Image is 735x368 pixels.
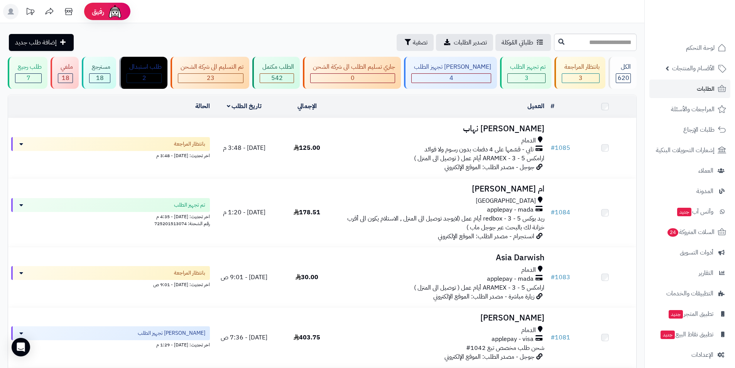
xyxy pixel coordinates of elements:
[6,57,49,89] a: طلب رجيع 7
[80,57,118,89] a: مسترجع 18
[476,197,536,205] span: [GEOGRAPHIC_DATA]
[671,104,715,115] span: المراجعات والأسئلة
[502,38,533,47] span: طلباتي المُوكلة
[89,63,110,71] div: مسترجع
[271,73,283,83] span: 542
[527,102,544,111] a: العميل
[649,80,730,98] a: الطلبات
[607,57,638,89] a: الكل620
[11,340,210,348] div: اخر تحديث: [DATE] - 1:29 م
[438,232,534,241] span: انستجرام - مصدر الطلب: الموقع الإلكتروني
[551,208,555,217] span: #
[294,143,320,153] span: 125.00
[294,208,320,217] span: 178.51
[525,73,529,83] span: 3
[411,63,491,71] div: [PERSON_NAME] تجهيز الطلب
[649,223,730,241] a: السلات المتروكة24
[683,124,715,135] span: طلبات الإرجاع
[397,34,434,51] button: تصفية
[696,186,713,197] span: المدونة
[680,247,713,258] span: أدوات التسويق
[15,38,57,47] span: إضافة طلب جديد
[676,206,713,217] span: وآتس آب
[341,253,544,262] h3: Asia Darwish
[454,38,487,47] span: تصدير الطلبات
[49,57,80,89] a: ملغي 18
[667,227,715,237] span: السلات المتروكة
[649,243,730,262] a: أدوات التسويق
[90,74,110,83] div: 18
[616,63,631,71] div: الكل
[15,63,42,71] div: طلب رجيع
[444,163,534,172] span: جوجل - مصدر الطلب: الموقع الإلكتروني
[118,57,169,89] a: طلب استبدال 2
[58,63,73,71] div: ملغي
[178,74,243,83] div: 23
[649,39,730,57] a: لوحة التحكم
[174,269,205,277] span: بانتظار المراجعة
[495,34,551,51] a: طلباتي المُوكلة
[227,102,262,111] a: تاريخ الطلب
[260,63,294,71] div: الطلب مكتمل
[551,208,570,217] a: #1084
[683,20,728,37] img: logo-2.png
[310,63,395,71] div: جاري تسليم الطلب الى شركة الشحن
[699,268,713,278] span: التقارير
[296,273,318,282] span: 30.00
[649,161,730,180] a: العملاء
[487,275,534,283] span: applepay - mada
[677,208,691,216] span: جديد
[656,145,715,156] span: إشعارات التحويلات البنكية
[649,100,730,119] a: المراجعات والأسئلة
[221,273,267,282] span: [DATE] - 9:01 ص
[223,208,265,217] span: [DATE] - 1:20 م
[649,141,730,159] a: إشعارات التحويلات البنكية
[174,140,205,148] span: بانتظار المراجعة
[562,63,600,71] div: بانتظار المراجعة
[413,38,427,47] span: تصفية
[649,325,730,344] a: تطبيق نقاط البيعجديد
[579,73,583,83] span: 3
[649,182,730,200] a: المدونة
[562,74,599,83] div: 3
[661,331,675,339] span: جديد
[551,333,555,342] span: #
[444,352,534,361] span: جوجل - مصدر الطلب: الموقع الإلكتروني
[686,42,715,53] span: لوحة التحكم
[508,74,545,83] div: 3
[347,214,544,232] span: ريد بوكس redbox - 3 - 5 أيام عمل (لايوجد توصيل الى المنزل , الاستلام يكون الى أقرب خزانة لك بالبح...
[672,63,715,74] span: الأقسام والمنتجات
[223,143,265,153] span: [DATE] - 3:48 م
[551,273,555,282] span: #
[20,4,40,21] a: تحديثات المنصة
[15,74,41,83] div: 7
[649,264,730,282] a: التقارير
[58,74,73,83] div: 18
[521,326,536,335] span: الدمام
[698,165,713,176] span: العملاء
[351,73,355,83] span: 0
[551,143,570,153] a: #1085
[649,284,730,303] a: التطبيقات والخدمات
[551,273,570,282] a: #1083
[169,57,251,89] a: تم التسليم الى شركة الشحن 23
[666,288,713,299] span: التطبيقات والخدمات
[466,343,544,353] span: شحن طلب مخصص تبع 1042#
[207,73,215,83] span: 23
[649,346,730,364] a: الإعدادات
[138,329,205,337] span: [PERSON_NAME] تجهيز الطلب
[521,136,536,145] span: الدمام
[294,333,320,342] span: 403.75
[127,63,162,71] div: طلب استبدال
[195,102,210,111] a: الحالة
[424,145,534,154] span: تابي - قسّمها على 4 دفعات بدون رسوم ولا فوائد
[492,335,534,344] span: applepay - visa
[660,329,713,340] span: تطبيق نقاط البيع
[649,202,730,221] a: وآتس آبجديد
[27,73,30,83] span: 7
[221,333,267,342] span: [DATE] - 7:36 ص
[649,305,730,323] a: تطبيق المتجرجديد
[449,73,453,83] span: 4
[697,83,715,94] span: الطلبات
[11,212,210,220] div: اخر تحديث: [DATE] - 4:35 م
